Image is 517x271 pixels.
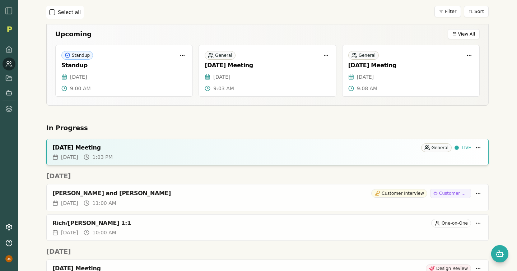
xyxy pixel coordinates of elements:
[46,214,489,241] a: Rich/[PERSON_NAME] 1:1One-on-One[DATE]10:00 AM
[357,85,378,92] span: 9:08 AM
[322,51,330,60] button: More options
[52,144,418,151] div: [DATE] Meeting
[55,29,92,39] h2: Upcoming
[52,220,428,227] div: Rich/[PERSON_NAME] 1:1
[92,153,112,161] span: 1:03 PM
[92,199,116,207] span: 11:00 AM
[474,143,483,152] button: More options
[439,190,468,196] span: Customer Research
[348,51,379,60] div: General
[46,247,489,257] h2: [DATE]
[205,51,235,60] div: General
[61,153,78,161] span: [DATE]
[5,6,13,15] img: sidebar
[348,62,474,69] div: [DATE] Meeting
[92,229,116,236] span: 10:00 AM
[474,219,483,228] button: More options
[434,6,461,17] button: Filter
[46,139,489,165] a: [DATE] MeetingGeneralLIVE[DATE]1:03 PM
[213,85,234,92] span: 9:03 AM
[61,229,78,236] span: [DATE]
[458,31,475,37] span: View All
[46,171,489,181] h2: [DATE]
[52,190,368,197] div: [PERSON_NAME] and [PERSON_NAME]
[5,255,13,262] img: profile
[61,51,93,60] div: Standup
[4,24,15,35] img: Organization logo
[46,123,489,133] h2: In Progress
[371,189,427,198] div: Customer Interview
[357,73,374,81] span: [DATE]
[213,73,230,81] span: [DATE]
[61,199,78,207] span: [DATE]
[70,85,91,92] span: 9:00 AM
[491,245,508,262] button: Open chat
[46,184,489,211] a: [PERSON_NAME] and [PERSON_NAME]Customer InterviewCustomer Research[DATE]11:00 AM
[421,143,452,152] div: General
[474,189,483,198] button: More options
[70,73,87,81] span: [DATE]
[178,51,187,60] button: More options
[205,62,330,69] div: [DATE] Meeting
[465,51,474,60] button: More options
[462,145,471,151] span: LIVE
[431,219,471,228] div: One-on-One
[61,62,187,69] div: Standup
[58,9,81,16] label: Select all
[464,6,489,17] button: Sort
[448,29,480,39] button: View All
[3,236,15,249] button: Help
